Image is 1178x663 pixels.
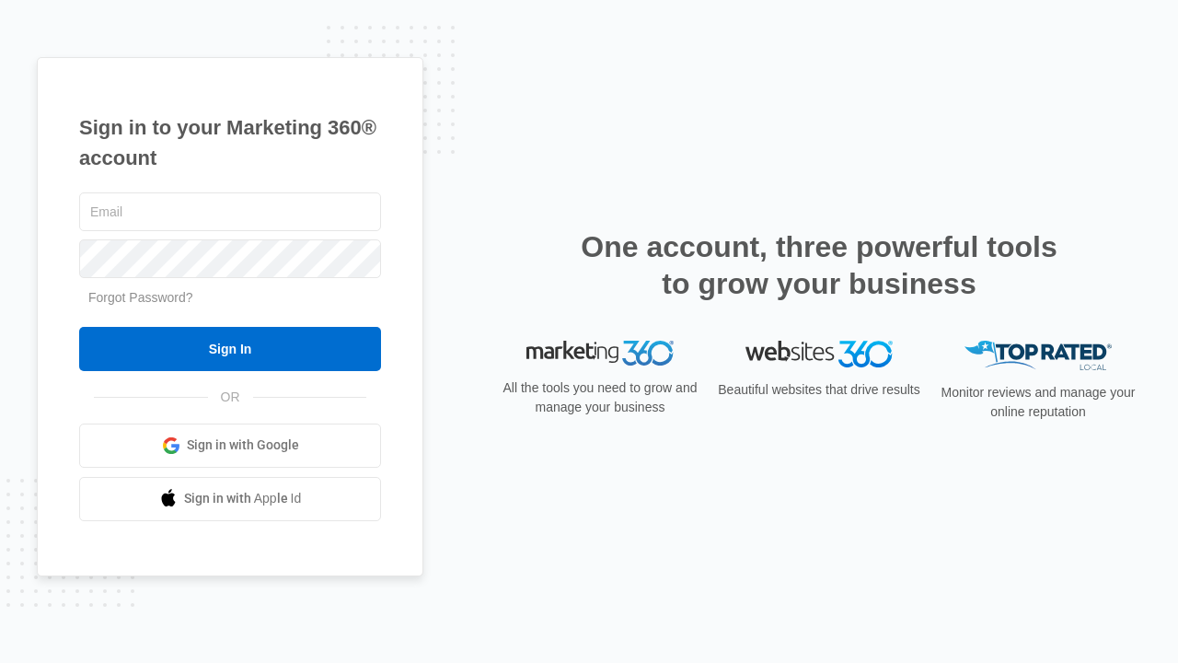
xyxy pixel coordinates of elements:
[79,327,381,371] input: Sign In
[208,388,253,407] span: OR
[716,380,922,400] p: Beautiful websites that drive results
[745,341,893,367] img: Websites 360
[935,383,1141,422] p: Monitor reviews and manage your online reputation
[184,489,302,508] span: Sign in with Apple Id
[79,424,381,468] a: Sign in with Google
[79,477,381,521] a: Sign in with Apple Id
[79,112,381,173] h1: Sign in to your Marketing 360® account
[497,378,703,417] p: All the tools you need to grow and manage your business
[187,436,299,455] span: Sign in with Google
[575,228,1063,302] h2: One account, three powerful tools to grow your business
[526,341,674,366] img: Marketing 360
[88,290,193,305] a: Forgot Password?
[79,192,381,231] input: Email
[964,341,1112,371] img: Top Rated Local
